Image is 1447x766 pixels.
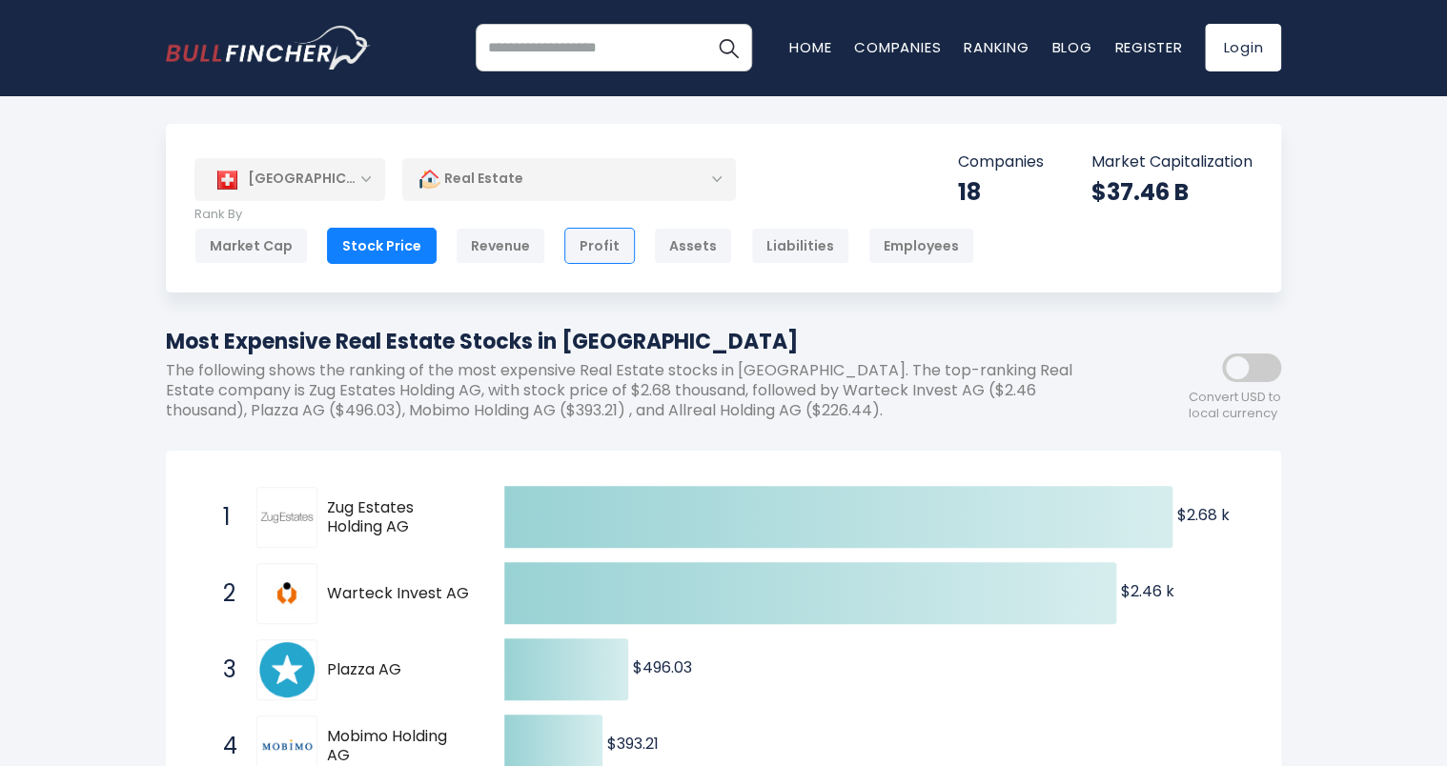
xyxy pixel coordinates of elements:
span: 1 [214,501,233,534]
div: Stock Price [327,228,437,264]
div: Profit [564,228,635,264]
span: Convert USD to local currency [1189,390,1281,422]
span: Zug Estates Holding AG [327,498,471,538]
a: Go to homepage [166,26,371,70]
div: Revenue [456,228,545,264]
img: Zug Estates Holding AG [259,490,315,545]
text: $2.68 k [1177,504,1230,526]
p: Market Capitalization [1091,152,1253,172]
a: Ranking [964,37,1029,57]
a: Login [1205,24,1281,71]
span: Warteck Invest AG [327,584,471,604]
text: $393.21 [607,733,659,755]
a: Companies [854,37,941,57]
img: bullfincher logo [166,26,371,70]
img: Warteck Invest AG [272,578,302,609]
span: 3 [214,654,233,686]
text: $496.03 [633,656,692,678]
div: Market Cap [194,228,308,264]
div: Liabilities [751,228,849,264]
div: Assets [654,228,732,264]
div: $37.46 B [1091,177,1253,207]
a: Home [789,37,831,57]
span: 4 [214,730,233,762]
a: Blog [1051,37,1091,57]
a: Register [1114,37,1182,57]
div: Employees [868,228,974,264]
div: [GEOGRAPHIC_DATA] [194,158,385,200]
h1: Most Expensive Real Estate Stocks in [GEOGRAPHIC_DATA] [166,326,1110,357]
div: 18 [958,177,1044,207]
div: Real Estate [402,157,736,201]
span: 2 [214,577,233,610]
button: Search [704,24,752,71]
img: Plazza AG [259,642,315,697]
p: Companies [958,152,1044,172]
span: Plazza AG [327,660,471,680]
text: $2.46 k [1121,580,1174,602]
p: The following shows the ranking of the most expensive Real Estate stocks in [GEOGRAPHIC_DATA]. Th... [166,361,1110,420]
p: Rank By [194,207,974,223]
